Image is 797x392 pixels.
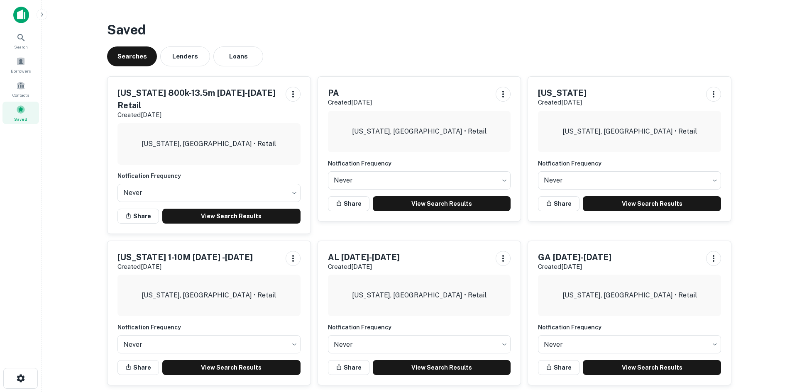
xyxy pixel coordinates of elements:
[562,290,697,300] p: [US_STATE], [GEOGRAPHIC_DATA] • Retail
[142,139,276,149] p: [US_STATE], [GEOGRAPHIC_DATA] • Retail
[328,262,400,272] p: Created [DATE]
[538,169,721,192] div: Without label
[2,78,39,100] a: Contacts
[14,116,27,122] span: Saved
[213,46,263,66] button: Loans
[328,323,511,332] h6: Notfication Frequency
[328,169,511,192] div: Without label
[538,159,721,168] h6: Notfication Frequency
[373,196,511,211] a: View Search Results
[142,290,276,300] p: [US_STATE], [GEOGRAPHIC_DATA] • Retail
[538,87,587,99] h5: [US_STATE]
[117,110,279,120] p: Created [DATE]
[117,323,301,332] h6: Notfication Frequency
[755,326,797,365] iframe: Chat Widget
[117,171,301,180] h6: Notfication Frequency
[12,92,29,98] span: Contacts
[117,181,301,205] div: Without label
[14,44,28,50] span: Search
[117,262,253,272] p: Created [DATE]
[328,360,369,375] button: Share
[117,209,159,224] button: Share
[538,333,721,356] div: Without label
[117,251,253,263] h5: [US_STATE] 1-10M [DATE] -[DATE]
[162,360,301,375] a: View Search Results
[373,360,511,375] a: View Search Results
[117,87,279,112] h5: [US_STATE] 800k-13.5m [DATE]-[DATE] Retail
[107,20,731,40] h3: Saved
[583,360,721,375] a: View Search Results
[328,196,369,211] button: Share
[538,97,587,107] p: Created [DATE]
[538,251,611,263] h5: GA [DATE]-[DATE]
[352,290,487,300] p: [US_STATE], [GEOGRAPHIC_DATA] • Retail
[117,333,301,356] div: Without label
[352,127,487,136] p: [US_STATE], [GEOGRAPHIC_DATA] • Retail
[13,7,29,23] img: capitalize-icon.png
[538,323,721,332] h6: Notfication Frequency
[562,127,697,136] p: [US_STATE], [GEOGRAPHIC_DATA] • Retail
[328,159,511,168] h6: Notfication Frequency
[2,102,39,124] a: Saved
[2,29,39,52] a: Search
[160,46,210,66] button: Lenders
[538,262,611,272] p: Created [DATE]
[328,333,511,356] div: Without label
[583,196,721,211] a: View Search Results
[538,196,579,211] button: Share
[117,360,159,375] button: Share
[538,360,579,375] button: Share
[328,251,400,263] h5: AL [DATE]-[DATE]
[328,97,372,107] p: Created [DATE]
[162,209,301,224] a: View Search Results
[328,87,372,99] h5: PA
[2,54,39,76] a: Borrowers
[107,46,157,66] button: Searches
[11,68,31,74] span: Borrowers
